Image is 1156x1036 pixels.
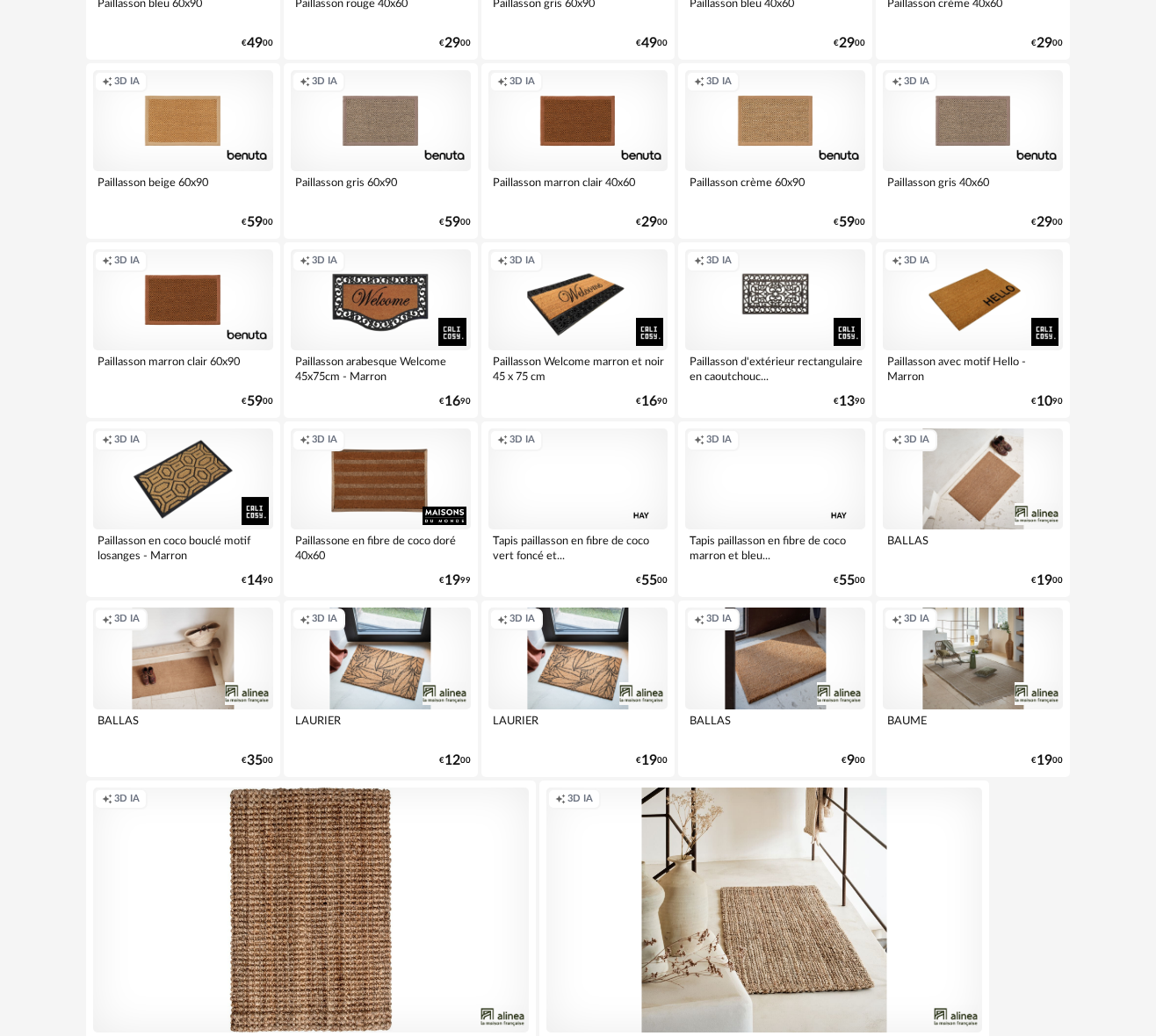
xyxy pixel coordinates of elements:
[904,76,929,89] span: 3D IA
[706,76,732,89] span: 3D IA
[86,242,280,418] a: Creation icon 3D IA Paillasson marron clair 60x90 €5900
[247,217,263,228] span: 59
[892,434,902,447] span: Creation icon
[834,38,865,49] div: € 00
[444,396,460,407] span: 16
[1031,38,1063,49] div: € 00
[636,38,668,49] div: € 00
[93,350,273,385] div: Paillasson marron clair 60x90
[847,755,855,766] span: 9
[481,242,676,418] a: Creation icon 3D IA Paillasson Welcome marron et noir 45 x 75 cm €1690
[555,793,566,806] span: Creation icon
[842,755,865,766] div: € 00
[102,434,112,447] span: Creation icon
[678,601,872,776] a: Creation icon 3D IA BALLAS €900
[685,350,865,385] div: Paillasson d'extérieur rectangulaire en caoutchouc...
[444,217,460,228] span: 59
[284,421,478,597] a: Creation icon 3D IA Paillassone en fibre de coco doré 40x60 €1999
[439,575,471,586] div: € 99
[444,575,460,586] span: 19
[247,575,263,586] span: 14
[636,217,668,228] div: € 00
[641,755,657,766] span: 19
[312,613,337,626] span: 3D IA
[706,255,732,268] span: 3D IA
[876,242,1070,418] a: Creation icon 3D IA Paillasson avec motif Hello - Marron €1090
[694,255,704,268] span: Creation icon
[694,613,704,626] span: Creation icon
[102,76,112,89] span: Creation icon
[439,217,471,228] div: € 00
[291,709,471,745] div: LAURIER
[444,755,460,766] span: 12
[641,217,657,228] span: 29
[312,434,337,447] span: 3D IA
[300,613,310,626] span: Creation icon
[93,709,273,745] div: BALLAS
[300,255,310,268] span: Creation icon
[291,350,471,385] div: Paillasson arabesque Welcome 45x75cm - Marron
[694,434,704,447] span: Creation icon
[497,255,508,268] span: Creation icon
[876,63,1070,239] a: Creation icon 3D IA Paillasson gris 40x60 €2900
[497,76,508,89] span: Creation icon
[706,434,732,447] span: 3D IA
[284,601,478,776] a: Creation icon 3D IA LAURIER €1200
[86,421,280,597] a: Creation icon 3D IA Paillasson en coco bouclé motif losanges - Marron €1490
[876,421,1070,597] a: Creation icon 3D IA BALLAS €1900
[300,76,310,89] span: Creation icon
[904,613,929,626] span: 3D IA
[678,421,872,597] a: Creation icon 3D IA Tapis paillasson en fibre de coco marron et bleu... €5500
[509,255,535,268] span: 3D IA
[1031,396,1063,407] div: € 90
[641,396,657,407] span: 16
[114,434,140,447] span: 3D IA
[439,38,471,49] div: € 00
[839,38,855,49] span: 29
[93,529,273,565] div: Paillasson en coco bouclé motif losanges - Marron
[876,601,1070,776] a: Creation icon 3D IA BAUME €1900
[904,434,929,447] span: 3D IA
[1037,38,1052,49] span: 29
[839,217,855,228] span: 59
[1037,575,1052,586] span: 19
[247,755,263,766] span: 35
[284,63,478,239] a: Creation icon 3D IA Paillasson gris 60x90 €5900
[497,613,508,626] span: Creation icon
[114,613,140,626] span: 3D IA
[678,63,872,239] a: Creation icon 3D IA Paillasson crème 60x90 €5900
[242,396,273,407] div: € 00
[839,396,855,407] span: 13
[892,255,902,268] span: Creation icon
[93,171,273,206] div: Paillasson beige 60x90
[883,529,1063,565] div: BALLAS
[284,242,478,418] a: Creation icon 3D IA Paillasson arabesque Welcome 45x75cm - Marron €1690
[312,255,337,268] span: 3D IA
[1031,575,1063,586] div: € 00
[883,350,1063,385] div: Paillasson avec motif Hello - Marron
[509,434,535,447] span: 3D IA
[567,793,593,806] span: 3D IA
[481,601,676,776] a: Creation icon 3D IA LAURIER €1900
[114,76,140,89] span: 3D IA
[102,255,112,268] span: Creation icon
[641,38,657,49] span: 49
[1037,396,1052,407] span: 10
[834,217,865,228] div: € 00
[883,171,1063,206] div: Paillasson gris 40x60
[291,529,471,565] div: Paillassone en fibre de coco doré 40x60
[242,575,273,586] div: € 90
[883,709,1063,745] div: BAUME
[1031,217,1063,228] div: € 00
[636,755,668,766] div: € 00
[300,434,310,447] span: Creation icon
[636,396,668,407] div: € 90
[509,76,535,89] span: 3D IA
[892,76,902,89] span: Creation icon
[488,529,668,565] div: Tapis paillasson en fibre de coco vert foncé et...
[641,575,657,586] span: 55
[481,63,676,239] a: Creation icon 3D IA Paillasson marron clair 40x60 €2900
[114,255,140,268] span: 3D IA
[839,575,855,586] span: 55
[86,601,280,776] a: Creation icon 3D IA BALLAS €3500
